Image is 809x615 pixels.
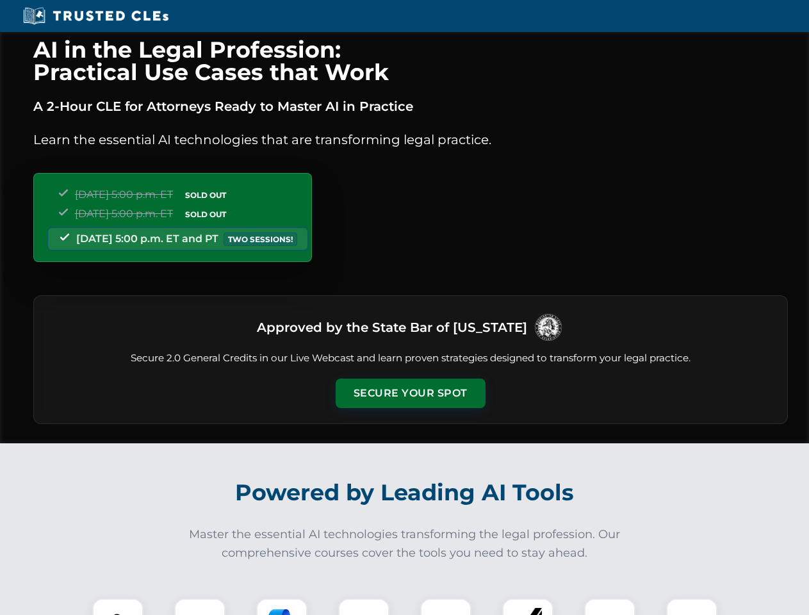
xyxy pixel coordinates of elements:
img: Logo [532,311,564,343]
button: Secure Your Spot [336,379,486,408]
img: Trusted CLEs [19,6,172,26]
span: SOLD OUT [181,208,231,221]
h2: Powered by Leading AI Tools [50,470,760,515]
span: [DATE] 5:00 p.m. ET [75,188,173,201]
span: [DATE] 5:00 p.m. ET [75,208,173,220]
p: Master the essential AI technologies transforming the legal profession. Our comprehensive courses... [181,525,629,562]
p: A 2-Hour CLE for Attorneys Ready to Master AI in Practice [33,96,788,117]
span: SOLD OUT [181,188,231,202]
p: Learn the essential AI technologies that are transforming legal practice. [33,129,788,150]
h1: AI in the Legal Profession: Practical Use Cases that Work [33,38,788,83]
h3: Approved by the State Bar of [US_STATE] [257,316,527,339]
p: Secure 2.0 General Credits in our Live Webcast and learn proven strategies designed to transform ... [49,351,772,366]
